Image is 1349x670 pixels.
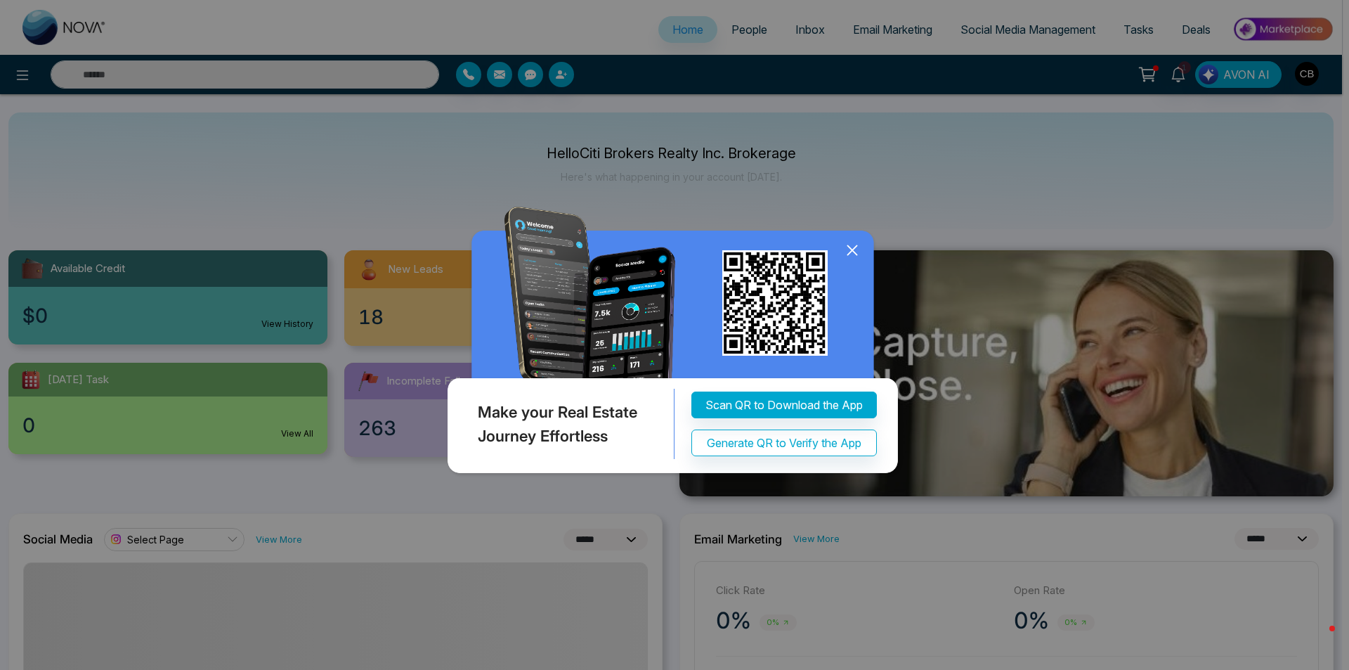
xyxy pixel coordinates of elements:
[691,392,877,418] button: Scan QR to Download the App
[1301,622,1335,656] iframe: Intercom live chat
[444,207,905,480] img: QRModal
[691,430,877,456] button: Generate QR to Verify the App
[444,389,674,459] div: Make your Real Estate Journey Effortless
[722,250,828,356] img: qr_for_download_app.png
